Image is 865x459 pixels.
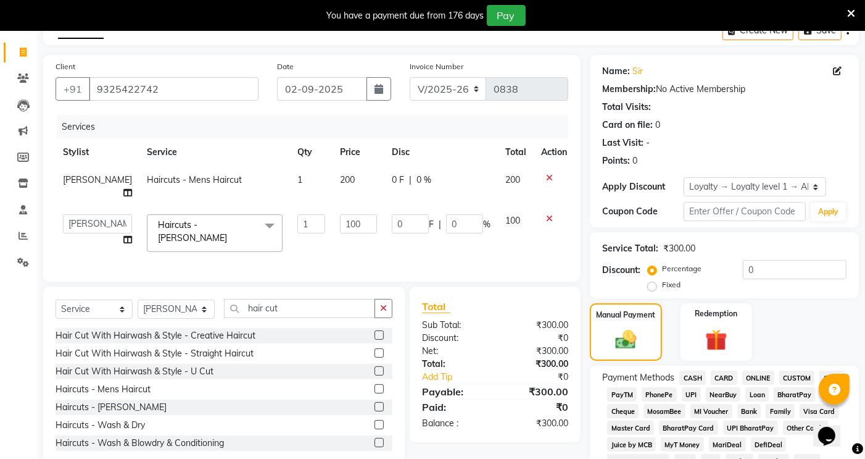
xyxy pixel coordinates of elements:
span: 100 [505,215,520,226]
span: Visa Card [800,404,839,418]
th: Total [498,138,534,166]
div: Services [57,116,577,138]
span: MI Voucher [690,404,732,418]
span: Cheque [607,404,639,418]
div: Card on file: [602,119,653,132]
span: GPay [819,371,845,385]
span: Family [766,404,795,418]
div: Last Visit: [602,137,644,149]
div: Coupon Code [602,205,684,218]
button: Pay [487,5,526,26]
span: 0 % [416,174,431,187]
div: Total Visits: [602,101,651,114]
span: CUSTOM [779,371,815,385]
img: _gift.svg [698,327,734,354]
span: MariDeal [709,437,746,452]
th: Qty [290,138,333,166]
span: BharatPay [774,387,816,402]
th: Stylist [56,138,139,166]
div: Paid: [413,400,495,415]
div: Name: [602,65,630,78]
div: Points: [602,154,630,167]
span: Payment Methods [602,371,674,384]
span: [PERSON_NAME] [63,174,132,185]
input: Enter Offer / Coupon Code [684,202,806,221]
span: MosamBee [644,404,685,418]
img: _cash.svg [609,328,642,352]
span: NearBuy [706,387,741,402]
label: Manual Payment [597,310,656,321]
span: PayTM [607,387,637,402]
span: UPI BharatPay [723,421,778,435]
span: Haircuts - Mens Haircut [147,174,242,185]
label: Redemption [695,308,737,319]
div: Service Total: [602,242,658,255]
span: Other Cards [783,421,829,435]
a: Sir [632,65,643,78]
span: 0 F [392,174,404,187]
div: Discount: [413,332,495,345]
span: | [439,218,441,231]
div: ₹0 [495,400,578,415]
div: - [646,137,650,149]
label: Client [56,61,75,72]
a: Add Tip [413,371,509,384]
label: Date [277,61,294,72]
th: Price [333,138,384,166]
span: DefiDeal [751,437,787,452]
span: Bank [737,404,761,418]
div: Haircuts - Mens Haircut [56,383,151,396]
input: Search or Scan [224,299,375,318]
div: ₹300.00 [495,358,578,371]
div: Haircuts - Wash & Dry [56,419,145,432]
a: x [227,232,233,243]
button: +91 [56,77,90,101]
span: Haircuts - [PERSON_NAME] [158,219,227,243]
span: CARD [711,371,737,385]
div: ₹300.00 [495,319,578,332]
span: BharatPay Card [659,421,718,435]
span: Total [422,300,450,313]
input: Search by Name/Mobile/Email/Code [89,77,259,101]
div: Apply Discount [602,180,684,193]
div: Hair Cut With Hairwash & Style - Straight Haircut [56,347,254,360]
span: PhonePe [642,387,677,402]
div: Sub Total: [413,319,495,332]
th: Disc [384,138,498,166]
span: Loan [745,387,769,402]
span: UPI [682,387,701,402]
th: Service [139,138,290,166]
label: Invoice Number [410,61,463,72]
div: Net: [413,345,495,358]
div: ₹0 [495,332,578,345]
span: ONLINE [742,371,774,385]
div: Total: [413,358,495,371]
span: CASH [679,371,706,385]
div: Haircuts - Wash & Blowdry & Conditioning [56,437,224,450]
span: % [483,218,490,231]
span: | [409,174,412,187]
div: You have a payment due from 176 days [327,9,484,22]
div: ₹300.00 [495,417,578,430]
div: Discount: [602,264,640,277]
div: ₹300.00 [495,384,578,399]
label: Fixed [662,279,681,290]
div: Haircuts - [PERSON_NAME] [56,401,167,414]
div: 0 [655,119,660,132]
div: Payable: [413,384,495,399]
button: Apply [811,203,846,221]
span: F [429,218,434,231]
span: Juice by MCB [607,437,656,452]
div: Membership: [602,83,656,96]
span: 1 [297,174,302,185]
div: Balance : [413,417,495,430]
span: MyT Money [661,437,704,452]
div: Hair Cut With Hairwash & Style - U Cut [56,365,213,378]
div: ₹300.00 [663,242,695,255]
div: ₹300.00 [495,345,578,358]
label: Percentage [662,263,702,274]
span: 200 [340,174,355,185]
div: 0 [632,154,637,167]
span: 200 [505,174,520,185]
th: Action [534,138,574,166]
